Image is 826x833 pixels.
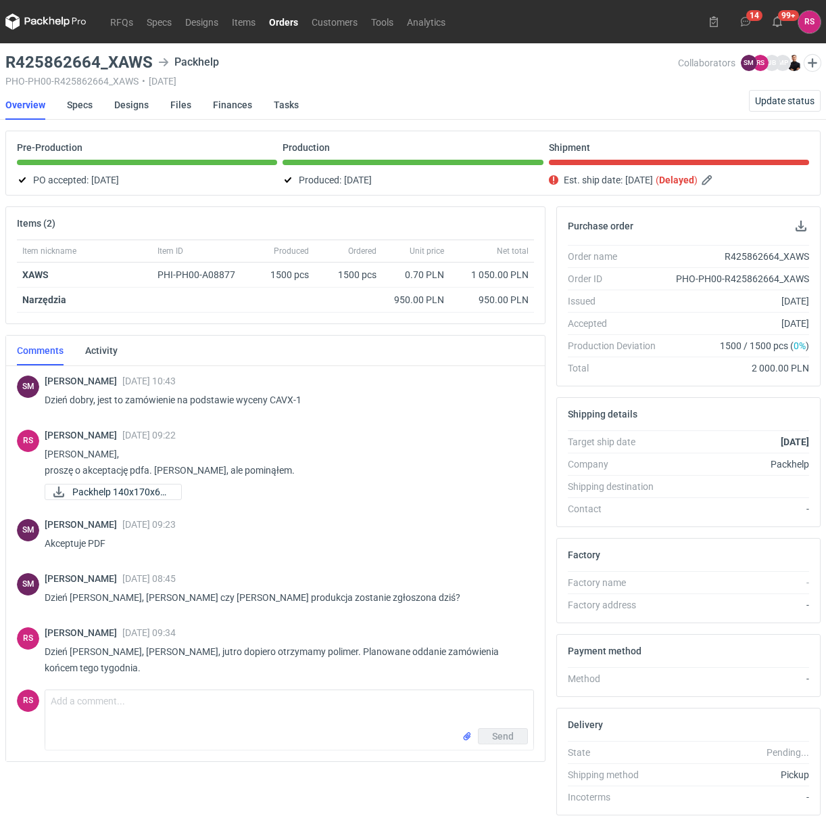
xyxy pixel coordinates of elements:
div: Company [568,457,664,471]
div: 1500 pcs [314,263,382,288]
p: [PERSON_NAME], proszę o akceptację pdfa. [PERSON_NAME], ale pominąłem. [45,446,523,478]
a: Specs [140,14,178,30]
figcaption: SM [17,573,39,595]
a: Customers [305,14,364,30]
div: Contact [568,502,664,516]
div: Target ship date [568,435,664,449]
a: Items [225,14,262,30]
div: Incoterms [568,790,664,804]
div: State [568,746,664,759]
span: • [142,76,145,87]
a: RFQs [103,14,140,30]
figcaption: SM [17,519,39,541]
span: [DATE] 10:43 [122,376,176,386]
div: Order ID [568,272,664,286]
strong: Narzędzia [22,294,66,305]
span: Unit price [410,246,444,256]
img: Tomasz Kubiak [786,55,802,71]
span: Update status [755,96,815,106]
figcaption: MP [775,55,791,71]
a: Files [170,90,191,120]
span: [DATE] [91,172,119,188]
div: PO accepted: [17,172,277,188]
div: Method [568,672,664,685]
div: Sebastian Markut [17,573,39,595]
a: Designs [114,90,149,120]
div: Est. ship date: [549,172,809,188]
div: Sebastian Markut [17,376,39,398]
span: Item nickname [22,246,76,256]
div: - [664,790,809,804]
div: Sebastian Markut [17,519,39,541]
figcaption: RS [17,430,39,452]
span: [PERSON_NAME] [45,573,122,584]
a: XAWS [22,269,49,280]
div: 1500 pcs [253,263,314,288]
div: Packhelp 140x170x60 XAWS.pdf [45,484,180,500]
a: Overview [5,90,45,120]
div: 0.70 PLN [387,268,444,282]
div: Packhelp [158,54,219,70]
figcaption: SM [741,55,757,71]
span: 1500 / 1500 pcs ( ) [720,339,809,353]
div: Issued [568,294,664,308]
div: Shipping destination [568,480,664,493]
div: - [664,502,809,516]
span: [PERSON_NAME] [45,627,122,638]
span: Send [492,731,514,741]
div: Shipping method [568,768,664,782]
span: [DATE] [625,172,653,188]
span: 0% [794,340,806,351]
a: Tasks [274,90,299,120]
em: ) [694,175,698,185]
div: Factory address [568,598,664,612]
button: Download PO [793,218,809,234]
button: Edit estimated shipping date [700,172,716,188]
a: Analytics [400,14,452,30]
h2: Delivery [568,719,603,730]
div: 950.00 PLN [455,293,529,307]
h2: Payment method [568,646,641,656]
button: Edit collaborators [804,54,821,72]
div: Order name [568,250,664,263]
button: 14 [735,11,756,32]
a: Finances [213,90,252,120]
div: PHI-PH00-A08877 [157,268,248,282]
p: Pre-Production [17,142,82,153]
div: 1 050.00 PLN [455,268,529,282]
a: Tools [364,14,400,30]
div: Production Deviation [568,339,664,353]
span: [DATE] 09:22 [122,430,176,441]
div: PHO-PH00-R425862664_XAWS [DATE] [5,76,678,87]
div: Pickup [664,768,809,782]
div: Rafał Stani [17,430,39,452]
div: Produced: [283,172,543,188]
div: - [664,598,809,612]
span: Net total [497,246,529,256]
span: Packhelp 140x170x60 ... [72,485,170,499]
button: Send [478,728,528,744]
div: 2 000.00 PLN [664,361,809,375]
a: Specs [67,90,93,120]
span: [DATE] 09:34 [122,627,176,638]
div: Total [568,361,664,375]
p: Akceptuje PDF [45,535,523,551]
h2: Items (2) [17,218,55,229]
div: Packhelp [664,457,809,471]
strong: Delayed [659,175,694,185]
figcaption: RS [17,627,39,650]
span: Ordered [348,246,376,256]
div: Rafał Stani [17,690,39,712]
button: Update status [749,90,821,112]
span: [DATE] [344,172,372,188]
em: ( [656,175,659,185]
button: 99+ [767,11,788,32]
div: Rafał Stani [17,627,39,650]
h2: Shipping details [568,409,637,420]
svg: Packhelp Pro [5,14,87,30]
span: [PERSON_NAME] [45,430,122,441]
div: Factory name [568,576,664,589]
button: RS [798,11,821,33]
